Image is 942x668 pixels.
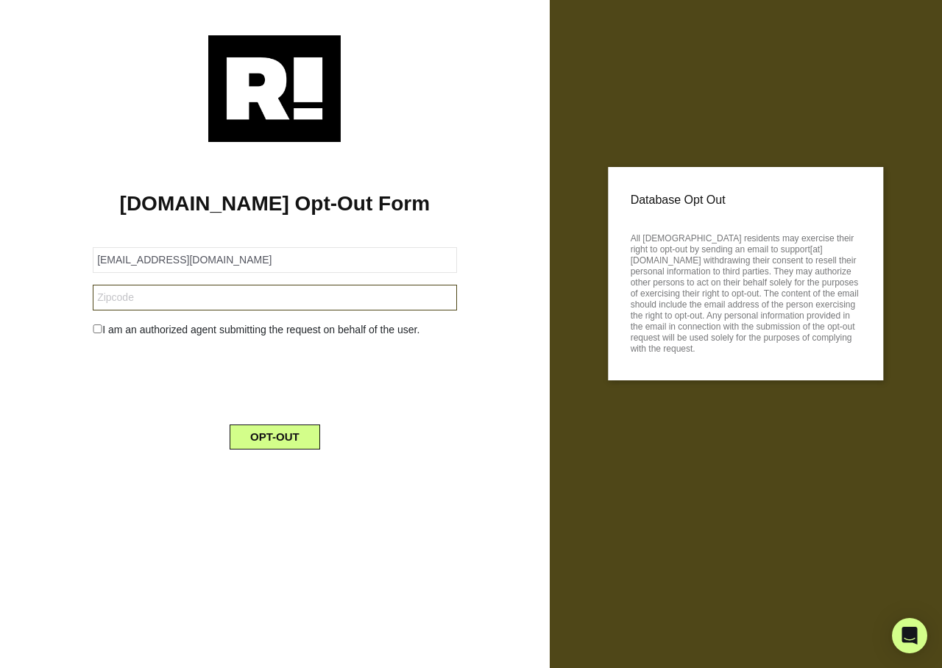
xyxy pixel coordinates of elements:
[230,424,320,450] button: OPT-OUT
[82,322,467,338] div: I am an authorized agent submitting the request on behalf of the user.
[631,189,861,211] p: Database Opt Out
[163,349,386,407] iframe: reCAPTCHA
[93,285,456,310] input: Zipcode
[892,618,927,653] div: Open Intercom Messenger
[631,229,861,355] p: All [DEMOGRAPHIC_DATA] residents may exercise their right to opt-out by sending an email to suppo...
[93,247,456,273] input: Email Address
[22,191,528,216] h1: [DOMAIN_NAME] Opt-Out Form
[208,35,341,142] img: Retention.com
